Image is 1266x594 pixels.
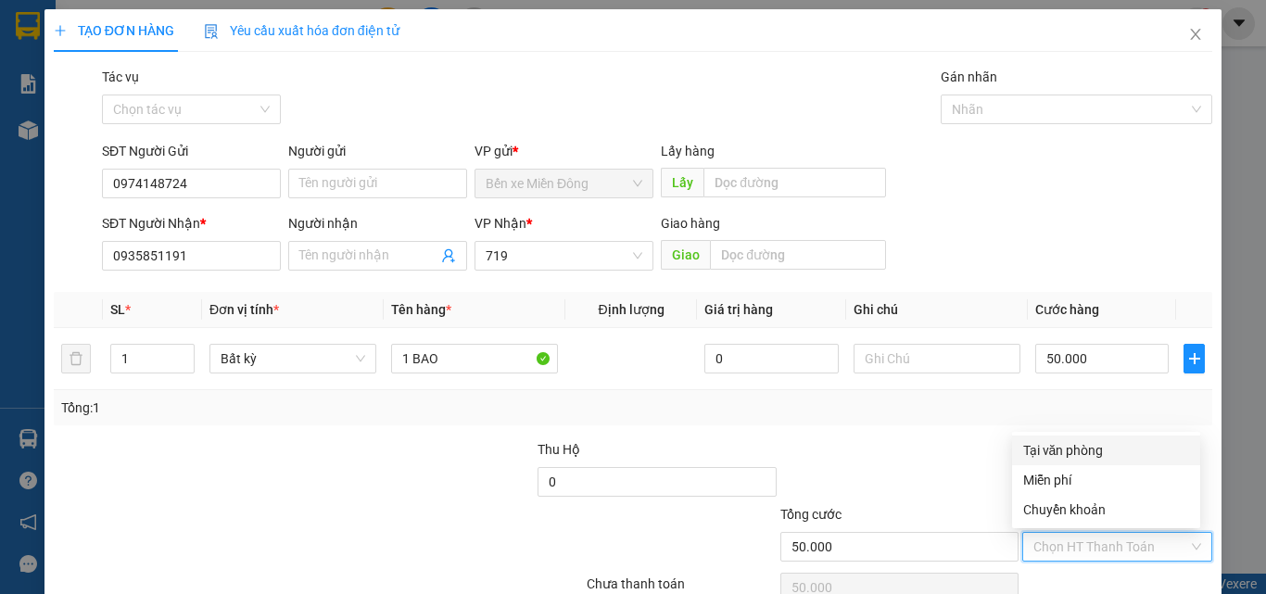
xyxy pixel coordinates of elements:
[288,213,467,234] div: Người nhận
[16,18,44,37] span: Gửi:
[1023,440,1189,461] div: Tại văn phòng
[54,24,67,37] span: plus
[704,302,773,317] span: Giá trị hàng
[158,60,288,86] div: 0987098532
[204,24,219,39] img: icon
[54,23,174,38] span: TẠO ĐƠN HÀNG
[158,16,288,60] div: VP Đắk Lắk
[1023,470,1189,490] div: Miễn phí
[391,302,451,317] span: Tên hàng
[102,213,281,234] div: SĐT Người Nhận
[16,131,288,177] div: Tên hàng: 1 THUNG GIAY ( : 1 )
[710,240,886,270] input: Dọc đường
[221,345,365,373] span: Bất kỳ
[204,23,399,38] span: Yêu cầu xuất hóa đơn điện tử
[102,141,281,161] div: SĐT Người Gửi
[14,99,43,119] span: CR :
[854,344,1020,373] input: Ghi Chú
[1184,351,1204,366] span: plus
[209,302,279,317] span: Đơn vị tính
[16,60,146,86] div: 0363124757
[704,344,838,373] input: 0
[475,141,653,161] div: VP gửi
[1184,344,1205,373] button: plus
[598,302,664,317] span: Định lượng
[475,216,526,231] span: VP Nhận
[158,18,203,37] span: Nhận:
[703,168,886,197] input: Dọc đường
[102,70,139,84] label: Tác vụ
[441,248,456,263] span: user-add
[661,168,703,197] span: Lấy
[391,344,558,373] input: VD: Bàn, Ghế
[110,302,125,317] span: SL
[661,240,710,270] span: Giao
[1170,9,1222,61] button: Close
[538,442,580,457] span: Thu Hộ
[941,70,997,84] label: Gán nhãn
[61,398,490,418] div: Tổng: 1
[61,344,91,373] button: delete
[1023,499,1189,520] div: Chuyển khoản
[486,170,642,197] span: Bến xe Miền Đông
[1035,302,1099,317] span: Cước hàng
[14,97,148,120] div: 50.000
[1188,27,1203,42] span: close
[780,507,842,522] span: Tổng cước
[486,242,642,270] span: 719
[661,144,715,158] span: Lấy hàng
[846,292,1028,328] th: Ghi chú
[16,16,146,60] div: Bến xe Miền Đông
[288,141,467,161] div: Người gửi
[661,216,720,231] span: Giao hàng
